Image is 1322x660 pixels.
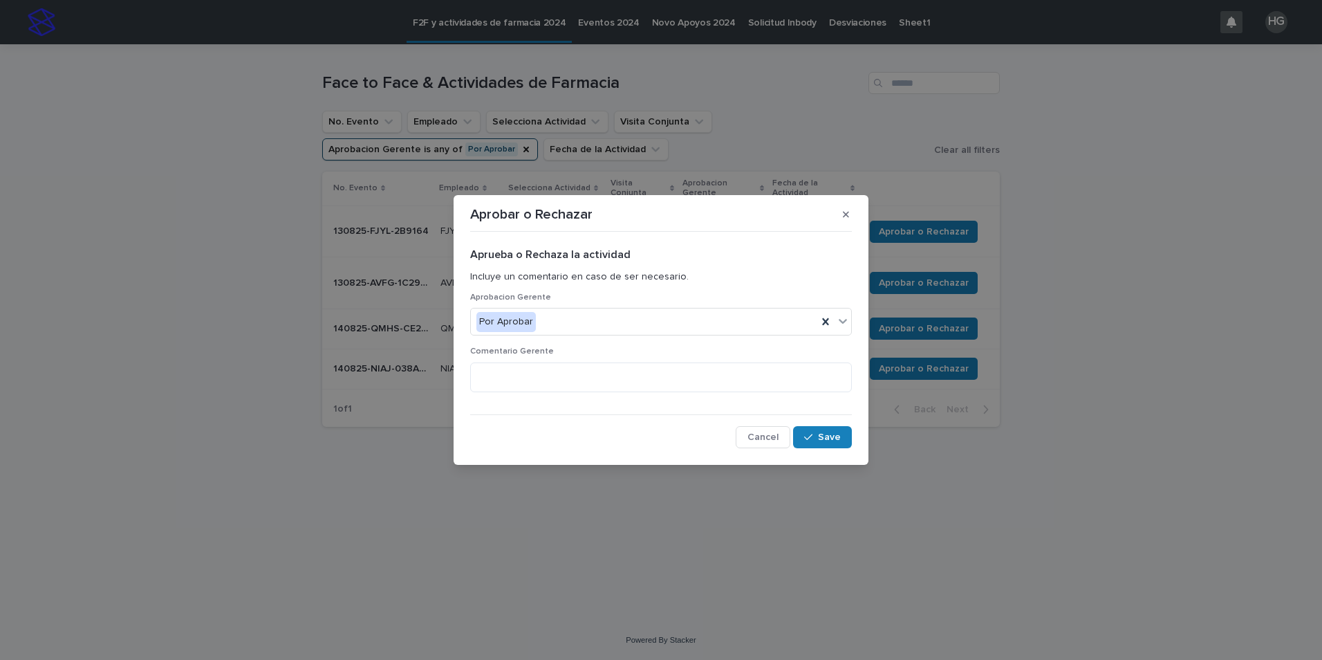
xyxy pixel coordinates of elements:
[470,347,554,356] span: Comentario Gerente
[470,206,593,223] p: Aprobar o Rechazar
[818,432,841,442] span: Save
[470,248,852,262] h2: Aprueba o Rechaza la actividad
[470,271,852,283] p: Incluye un comentario en caso de ser necesario.
[793,426,852,448] button: Save
[747,432,779,442] span: Cancel
[470,293,551,302] span: Aprobacion Gerente
[476,312,536,332] div: Por Aprobar
[736,426,790,448] button: Cancel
